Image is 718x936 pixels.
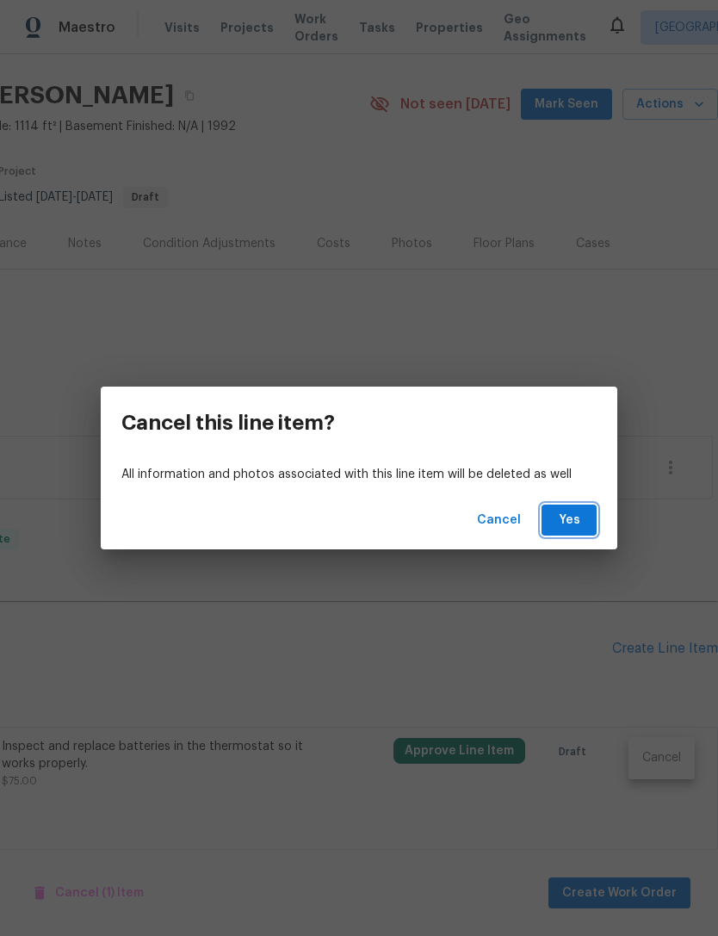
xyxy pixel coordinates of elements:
[555,510,583,531] span: Yes
[121,411,335,435] h3: Cancel this line item?
[477,510,521,531] span: Cancel
[121,466,597,484] p: All information and photos associated with this line item will be deleted as well
[470,505,528,536] button: Cancel
[542,505,597,536] button: Yes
